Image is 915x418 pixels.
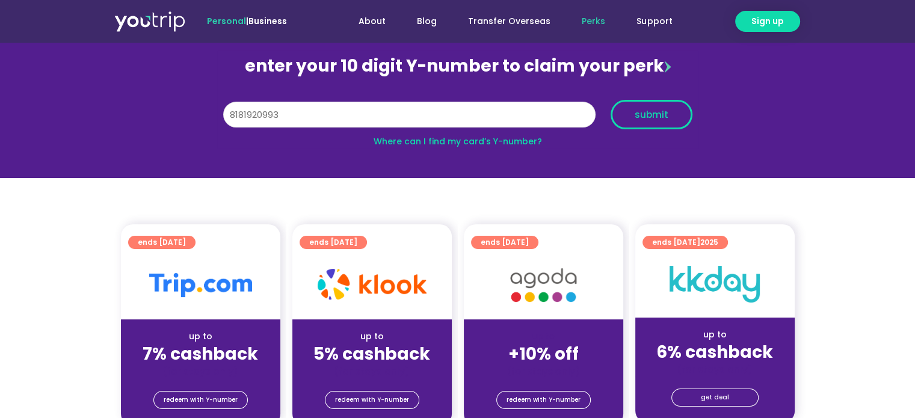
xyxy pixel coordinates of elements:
span: redeem with Y-number [335,392,409,408]
button: submit [611,100,692,129]
span: Personal [207,15,246,27]
span: up to [532,330,555,342]
span: ends [DATE] [138,236,186,249]
a: ends [DATE] [300,236,367,249]
span: Sign up [751,15,784,28]
a: redeem with Y-number [496,391,591,409]
form: Y Number [223,100,692,138]
a: Support [621,10,688,32]
strong: +10% off [508,342,579,366]
a: Blog [401,10,452,32]
input: 10 digit Y-number (e.g. 8123456789) [223,102,596,128]
a: ends [DATE] [471,236,538,249]
strong: 7% cashback [143,342,258,366]
div: (for stays only) [645,363,785,376]
div: up to [302,330,442,343]
a: redeem with Y-number [325,391,419,409]
span: ends [DATE] [481,236,529,249]
a: About [343,10,401,32]
span: submit [635,110,668,119]
strong: 6% cashback [656,340,773,364]
span: get deal [701,389,729,406]
a: Where can I find my card’s Y-number? [374,135,542,147]
div: up to [645,328,785,341]
a: get deal [671,389,759,407]
div: enter your 10 digit Y-number to claim your perk [217,51,698,82]
div: (for stays only) [131,365,271,378]
div: (for stays only) [473,365,614,378]
a: Sign up [735,11,800,32]
span: redeem with Y-number [164,392,238,408]
a: redeem with Y-number [153,391,248,409]
span: ends [DATE] [652,236,718,249]
span: redeem with Y-number [507,392,581,408]
span: | [207,15,287,27]
a: Perks [566,10,621,32]
div: (for stays only) [302,365,442,378]
a: ends [DATE] [128,236,196,249]
a: Business [248,15,287,27]
span: 2025 [700,237,718,247]
nav: Menu [319,10,688,32]
span: ends [DATE] [309,236,357,249]
strong: 5% cashback [313,342,430,366]
div: up to [131,330,271,343]
a: Transfer Overseas [452,10,566,32]
a: ends [DATE]2025 [642,236,728,249]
